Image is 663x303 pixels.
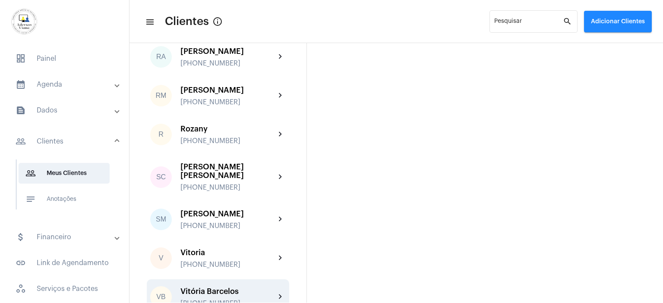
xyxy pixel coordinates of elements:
[16,136,115,147] mat-panel-title: Clientes
[180,248,275,257] div: Vitoria
[150,247,172,269] div: V
[275,292,286,302] mat-icon: chevron_right
[180,98,275,106] div: [PHONE_NUMBER]
[5,128,129,155] mat-expansion-panel-header: sidenav iconClientes
[19,163,110,184] span: Meus Clientes
[16,284,26,294] span: sidenav icon
[16,53,26,64] span: sidenav icon
[275,253,286,263] mat-icon: chevron_right
[180,261,275,269] div: [PHONE_NUMBER]
[209,13,226,30] button: Button that displays a tooltip when focused or hovered over
[180,222,275,230] div: [PHONE_NUMBER]
[275,91,286,101] mat-icon: chevron_right
[16,232,115,242] mat-panel-title: Financeiro
[150,166,172,188] div: SC
[25,168,36,178] mat-icon: sidenav icon
[180,137,275,145] div: [PHONE_NUMBER]
[25,194,36,204] mat-icon: sidenav icon
[16,105,26,116] mat-icon: sidenav icon
[5,74,129,95] mat-expansion-panel-header: sidenav iconAgenda
[16,258,26,268] mat-icon: sidenav icon
[5,155,129,222] div: sidenav iconClientes
[180,162,275,180] div: [PERSON_NAME] [PERSON_NAME]
[180,86,275,94] div: [PERSON_NAME]
[5,100,129,121] mat-expansion-panel-header: sidenav iconDados
[150,46,172,68] div: RA
[150,124,172,145] div: R
[494,20,563,27] input: Pesquisar
[180,125,275,133] div: Rozany
[9,48,120,69] span: Painel
[591,19,645,25] span: Adicionar Clientes
[150,85,172,106] div: RM
[9,278,120,299] span: Serviços e Pacotes
[5,227,129,247] mat-expansion-panel-header: sidenav iconFinanceiro
[16,79,115,90] mat-panel-title: Agenda
[563,16,573,27] mat-icon: search
[165,15,209,28] span: Clientes
[19,189,110,209] span: Anotações
[150,209,172,230] div: SM
[7,4,41,39] img: d7e3195d-0907-1efa-a796-b593d293ae59.png
[16,136,26,147] mat-icon: sidenav icon
[180,184,275,191] div: [PHONE_NUMBER]
[212,16,223,27] mat-icon: Button that displays a tooltip when focused or hovered over
[16,105,115,116] mat-panel-title: Dados
[584,11,652,32] button: Adicionar Clientes
[16,79,26,90] mat-icon: sidenav icon
[16,232,26,242] mat-icon: sidenav icon
[180,209,275,218] div: [PERSON_NAME]
[180,47,275,56] div: [PERSON_NAME]
[9,253,120,273] span: Link de Agendamento
[145,17,154,27] mat-icon: sidenav icon
[275,214,286,225] mat-icon: chevron_right
[180,59,275,67] div: [PHONE_NUMBER]
[275,172,286,182] mat-icon: chevron_right
[275,129,286,140] mat-icon: chevron_right
[275,52,286,62] mat-icon: chevron_right
[180,287,275,296] div: Vitória Barcelos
